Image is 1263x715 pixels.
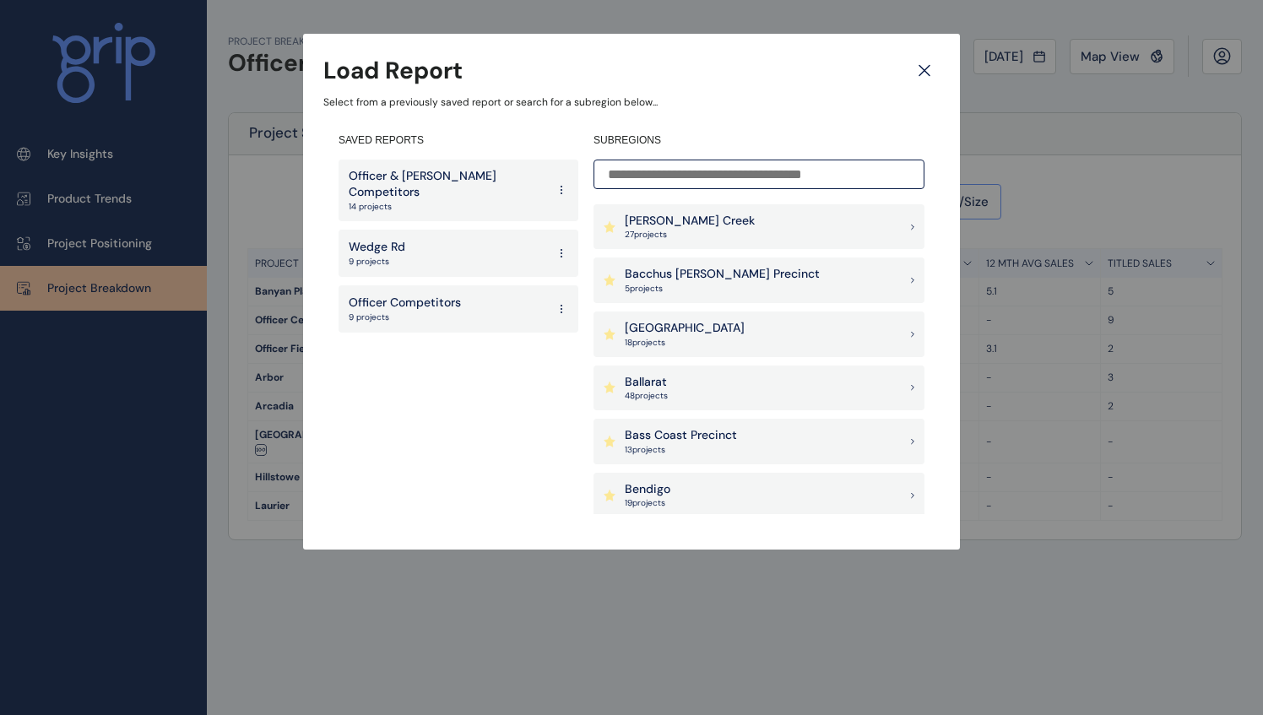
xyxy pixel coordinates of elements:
[349,311,461,323] p: 9 projects
[625,213,755,230] p: [PERSON_NAME] Creek
[625,444,737,456] p: 13 project s
[339,133,578,148] h4: SAVED REPORTS
[625,229,755,241] p: 27 project s
[349,239,405,256] p: Wedge Rd
[625,266,820,283] p: Bacchus [PERSON_NAME] Precinct
[625,497,670,509] p: 19 project s
[625,481,670,498] p: Bendigo
[594,133,924,148] h4: SUBREGIONS
[625,390,668,402] p: 48 project s
[349,256,405,268] p: 9 projects
[323,95,940,110] p: Select from a previously saved report or search for a subregion below...
[625,427,737,444] p: Bass Coast Precinct
[625,320,745,337] p: [GEOGRAPHIC_DATA]
[349,201,546,213] p: 14 projects
[625,283,820,295] p: 5 project s
[625,337,745,349] p: 18 project s
[349,295,461,311] p: Officer Competitors
[349,168,546,201] p: Officer & [PERSON_NAME] Competitors
[323,54,463,87] h3: Load Report
[625,374,668,391] p: Ballarat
